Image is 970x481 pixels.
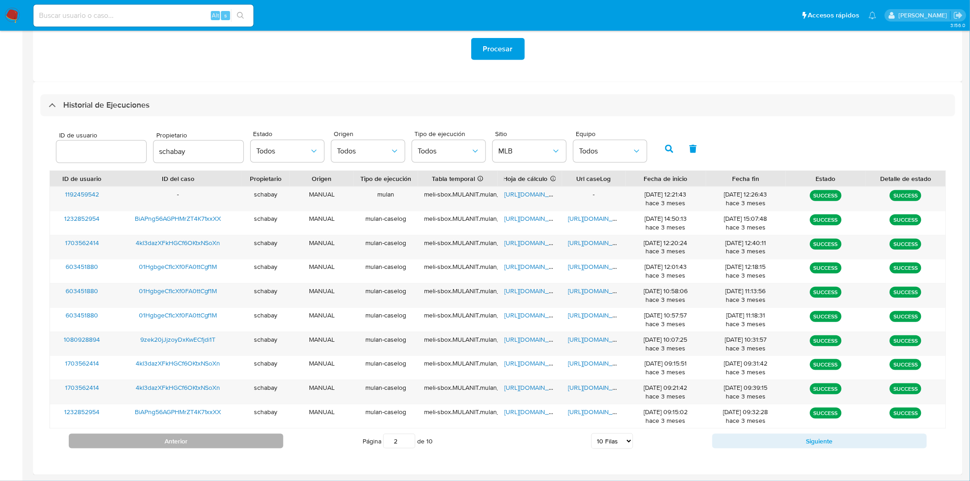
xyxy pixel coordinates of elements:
[950,22,965,29] span: 3.156.0
[224,11,227,20] span: s
[231,9,250,22] button: search-icon
[953,11,963,20] a: Salir
[808,11,860,20] span: Accesos rápidos
[212,11,219,20] span: Alt
[898,11,950,20] p: sandra.chabay@mercadolibre.com
[869,11,876,19] a: Notificaciones
[33,10,254,22] input: Buscar usuario o caso...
